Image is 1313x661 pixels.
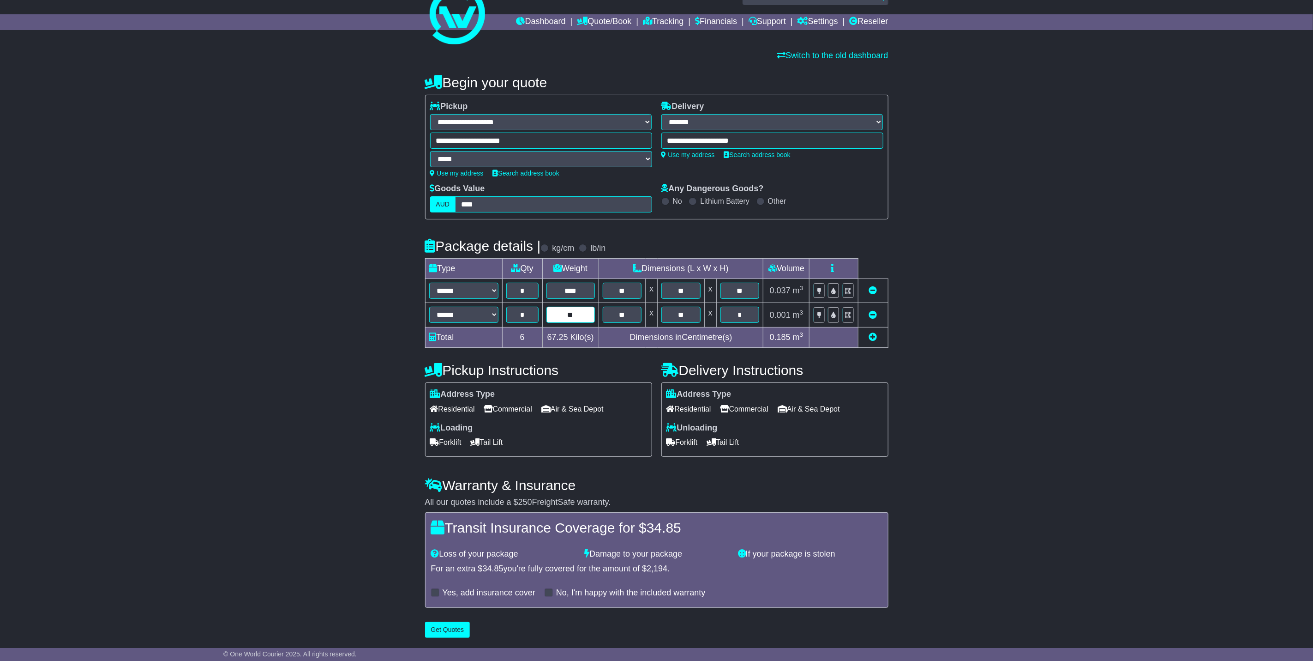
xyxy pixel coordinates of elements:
[430,423,473,433] label: Loading
[733,549,887,559] div: If your package is stolen
[797,14,838,30] a: Settings
[643,14,683,30] a: Tracking
[430,184,485,194] label: Goods Value
[223,650,357,658] span: © One World Courier 2025. All rights reserved.
[471,435,503,449] span: Tail Lift
[793,333,803,342] span: m
[599,327,763,348] td: Dimensions in Centimetre(s)
[493,170,559,177] a: Search address book
[542,327,599,348] td: Kilo(s)
[502,259,542,279] td: Qty
[749,14,786,30] a: Support
[430,402,475,416] span: Residential
[646,279,658,303] td: x
[673,197,682,206] label: No
[704,279,716,303] td: x
[547,333,568,342] span: 67.25
[666,435,698,449] span: Forklift
[661,363,888,378] h4: Delivery Instructions
[430,102,468,112] label: Pickup
[800,285,803,291] sup: 3
[707,435,739,449] span: Tail Lift
[484,402,532,416] span: Commercial
[661,151,715,158] a: Use my address
[425,75,888,90] h4: Begin your quote
[666,402,711,416] span: Residential
[542,259,599,279] td: Weight
[556,588,706,598] label: No, I'm happy with the included warranty
[720,402,768,416] span: Commercial
[590,243,606,254] label: lb/in
[666,389,731,400] label: Address Type
[646,303,658,327] td: x
[849,14,888,30] a: Reseller
[666,423,718,433] label: Unloading
[430,389,495,400] label: Address Type
[770,286,791,295] span: 0.037
[695,14,737,30] a: Financials
[661,102,704,112] label: Delivery
[431,520,882,535] h4: Transit Insurance Coverage for $
[425,478,888,493] h4: Warranty & Insurance
[483,564,504,573] span: 34.85
[778,402,840,416] span: Air & Sea Depot
[647,520,681,535] span: 34.85
[768,197,786,206] label: Other
[502,327,542,348] td: 6
[430,170,484,177] a: Use my address
[869,286,877,295] a: Remove this item
[425,622,470,638] button: Get Quotes
[869,310,877,320] a: Remove this item
[599,259,763,279] td: Dimensions (L x W x H)
[541,402,604,416] span: Air & Sea Depot
[700,197,749,206] label: Lithium Battery
[425,497,888,508] div: All our quotes include a $ FreightSafe warranty.
[430,196,456,212] label: AUD
[661,184,764,194] label: Any Dangerous Goods?
[770,310,791,320] span: 0.001
[443,588,535,598] label: Yes, add insurance cover
[800,309,803,316] sup: 3
[577,14,631,30] a: Quote/Book
[430,435,462,449] span: Forklift
[647,564,667,573] span: 2,194
[580,549,733,559] div: Damage to your package
[793,286,803,295] span: m
[869,333,877,342] a: Add new item
[425,327,502,348] td: Total
[777,51,888,60] a: Switch to the old dashboard
[724,151,791,158] a: Search address book
[552,243,574,254] label: kg/cm
[431,564,882,574] div: For an extra $ you're fully covered for the amount of $ .
[516,14,566,30] a: Dashboard
[793,310,803,320] span: m
[425,259,502,279] td: Type
[426,549,580,559] div: Loss of your package
[425,363,652,378] h4: Pickup Instructions
[763,259,809,279] td: Volume
[425,238,541,254] h4: Package details |
[704,303,716,327] td: x
[800,331,803,338] sup: 3
[770,333,791,342] span: 0.185
[518,497,532,507] span: 250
